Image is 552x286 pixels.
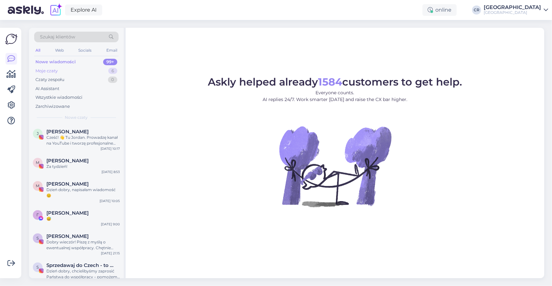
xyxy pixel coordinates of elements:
[37,265,39,270] span: S
[37,131,39,136] span: J
[5,33,17,45] img: Askly Logo
[35,77,64,83] div: Czaty zespołu
[101,146,120,151] div: [DATE] 10:17
[46,158,89,164] span: Małgorzata K
[65,5,102,15] a: Explore AI
[37,236,39,240] span: S
[46,135,120,146] div: Cześć! 👋 Tu Jordan. Prowadzę kanał na YouTube i tworzę profesjonalne rolki oraz zdjęcia do social...
[49,3,63,17] img: explore-ai
[77,46,93,55] div: Socials
[108,77,117,83] div: 0
[46,262,113,268] span: Sprzedawaj do Czech - to proste!
[65,115,88,120] span: Nowe czaty
[101,251,120,256] div: [DATE] 21:15
[208,89,462,103] p: Everyone counts. AI replies 24/7. Work smarter [DATE] and raise the CX bar higher.
[36,183,40,188] span: M
[484,5,541,10] div: [GEOGRAPHIC_DATA]
[277,108,393,224] img: No Chat active
[318,76,342,88] b: 1584
[36,160,40,165] span: M
[54,46,65,55] div: Web
[46,216,120,222] div: 😅
[35,59,76,65] div: Nowe wiadomości
[484,10,541,15] div: [GEOGRAPHIC_DATA]
[46,187,120,199] div: Dzień dobry, napisałam wiadomość 😊
[37,212,39,217] span: Г
[208,76,462,88] span: Askly helped already customers to get help.
[35,94,82,101] div: Wszystkie wiadomości
[422,4,457,16] div: online
[46,233,89,239] span: Sylwia Tomczak
[35,103,70,110] div: Zarchiwizowane
[484,5,548,15] a: [GEOGRAPHIC_DATA][GEOGRAPHIC_DATA]
[46,210,89,216] span: Галина Попова
[472,5,481,15] div: CR
[46,129,89,135] span: Jordan Koman
[35,86,59,92] div: AI Assistant
[101,222,120,227] div: [DATE] 9:00
[46,181,89,187] span: Monika Kowalewska
[100,199,120,203] div: [DATE] 10:05
[102,169,120,174] div: [DATE] 8:53
[46,268,120,280] div: Dzień dobry, chcielibyśmy zaprosić Państwa do współpracy – pomożemy dotrzeć do czeskich i [DEMOGR...
[40,34,75,40] span: Szukaj klientów
[34,46,42,55] div: All
[35,68,58,74] div: Moje czaty
[46,164,120,169] div: Za tydzień!
[46,239,120,251] div: Dobry wieczór! Piszę z myślą o ewentualnej współpracy. Chętnie przygotuję materiały w ramach poby...
[108,68,117,74] div: 6
[105,46,119,55] div: Email
[103,59,117,65] div: 99+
